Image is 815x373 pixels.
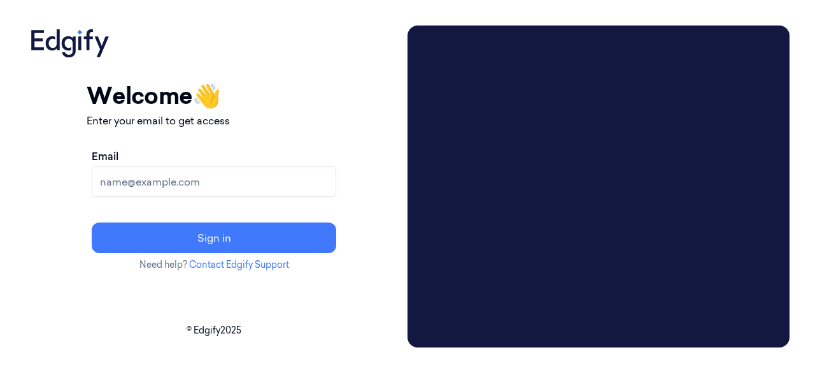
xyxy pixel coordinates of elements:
p: Enter your email to get access [87,113,341,128]
label: Email [92,149,118,164]
p: © Edgify 2025 [25,324,402,337]
h1: Welcome 👋 [87,78,341,113]
p: Need help? [87,258,341,272]
input: name@example.com [92,166,336,197]
a: Contact Edgify Support [189,259,289,270]
button: Sign in [92,223,336,253]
